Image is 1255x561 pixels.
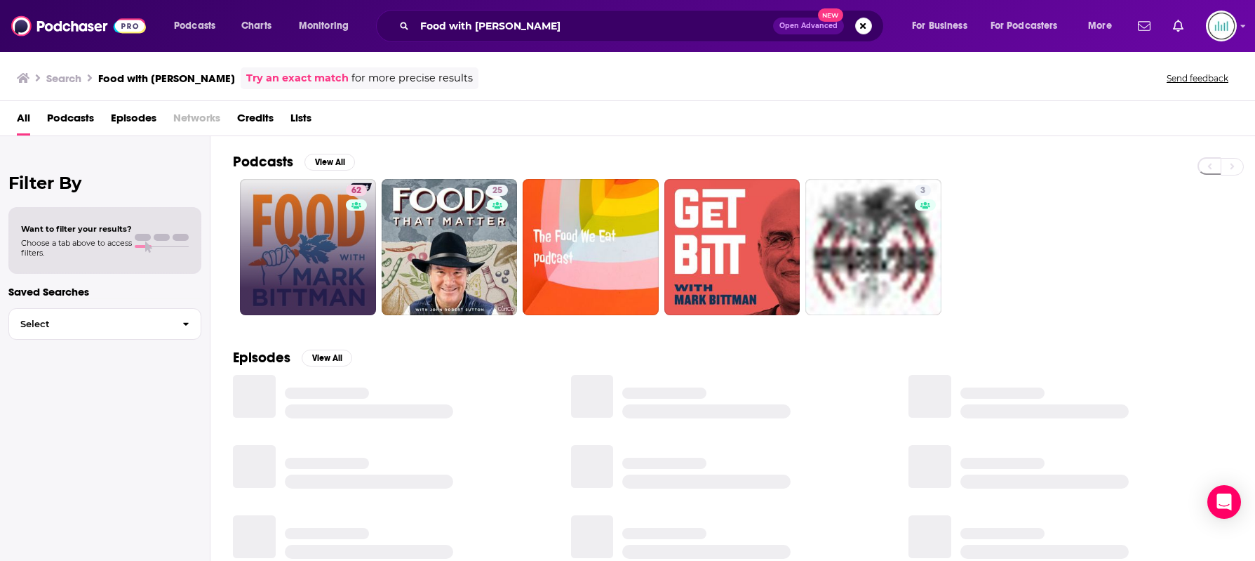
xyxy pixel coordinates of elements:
[240,179,376,315] a: 62
[232,15,280,37] a: Charts
[8,308,201,340] button: Select
[351,70,473,86] span: for more precise results
[21,224,132,234] span: Want to filter your results?
[290,107,311,136] a: Lists
[902,15,985,37] button: open menu
[415,15,773,37] input: Search podcasts, credits, & more...
[233,349,352,367] a: EpisodesView All
[346,185,367,196] a: 62
[1207,485,1241,519] div: Open Intercom Messenger
[237,107,274,136] a: Credits
[1088,16,1112,36] span: More
[779,22,838,29] span: Open Advanced
[991,16,1058,36] span: For Podcasters
[1206,11,1237,41] img: User Profile
[773,18,844,34] button: Open AdvancedNew
[174,16,215,36] span: Podcasts
[912,16,967,36] span: For Business
[11,13,146,39] img: Podchaser - Follow, Share and Rate Podcasts
[1078,15,1129,37] button: open menu
[351,184,361,198] span: 62
[17,107,30,136] a: All
[1167,14,1189,38] a: Show notifications dropdown
[289,15,367,37] button: open menu
[1206,11,1237,41] button: Show profile menu
[98,72,235,85] h3: Food with [PERSON_NAME]
[920,184,925,198] span: 3
[111,107,156,136] a: Episodes
[246,70,349,86] a: Try an exact match
[233,349,290,367] h2: Episodes
[304,154,355,171] button: View All
[47,107,94,136] a: Podcasts
[233,153,355,171] a: PodcastsView All
[487,185,508,196] a: 25
[302,350,352,367] button: View All
[173,107,220,136] span: Networks
[8,173,201,193] h2: Filter By
[1132,14,1156,38] a: Show notifications dropdown
[46,72,81,85] h3: Search
[1162,72,1233,84] button: Send feedback
[233,153,293,171] h2: Podcasts
[492,184,502,198] span: 25
[164,15,234,37] button: open menu
[299,16,349,36] span: Monitoring
[382,179,518,315] a: 25
[8,285,201,298] p: Saved Searches
[389,10,897,42] div: Search podcasts, credits, & more...
[21,238,132,258] span: Choose a tab above to access filters.
[241,16,271,36] span: Charts
[1206,11,1237,41] span: Logged in as podglomerate
[9,319,171,329] span: Select
[981,15,1078,37] button: open menu
[915,185,931,196] a: 3
[818,8,843,22] span: New
[805,179,941,315] a: 3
